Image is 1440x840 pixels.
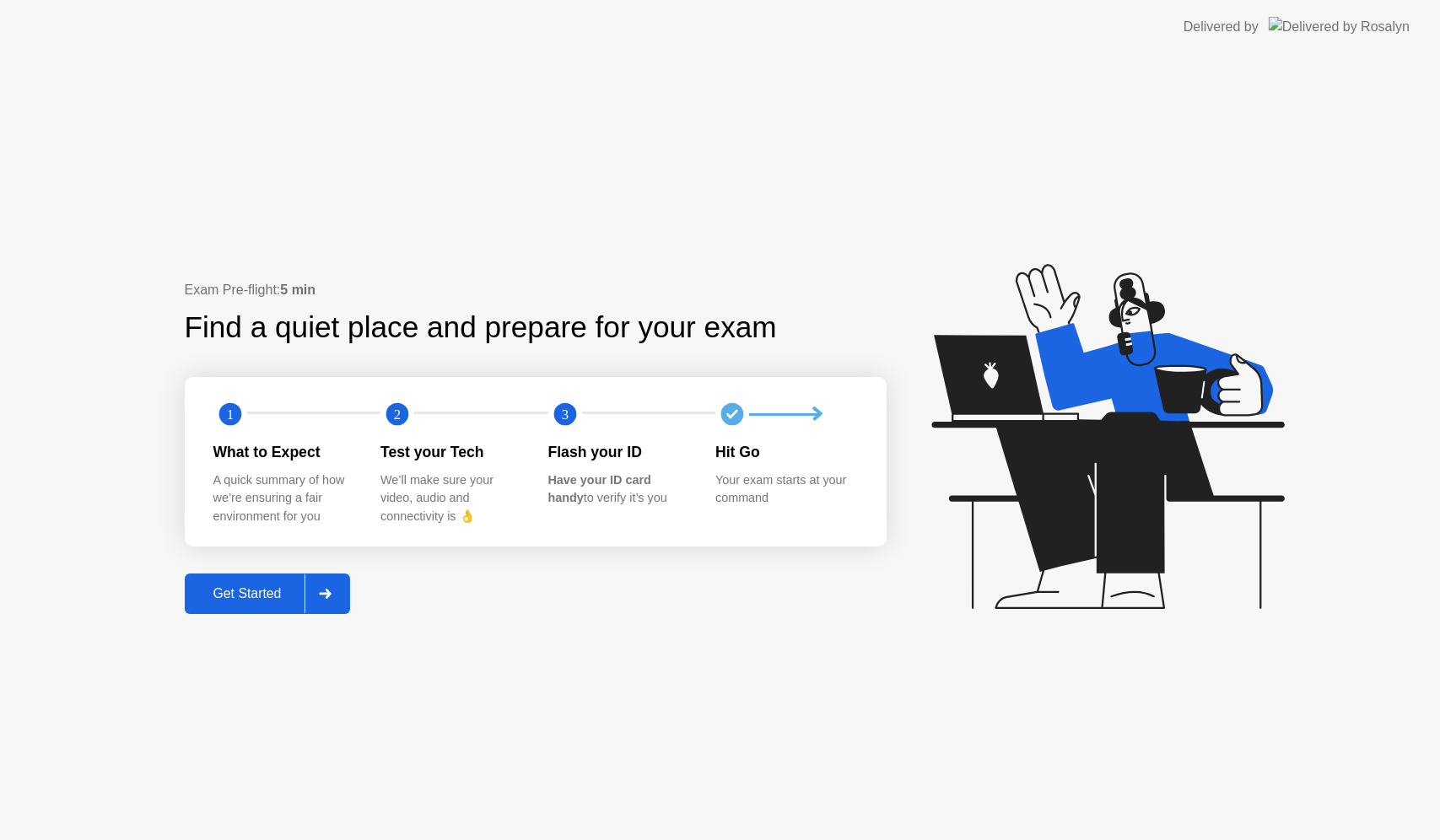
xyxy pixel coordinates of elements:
div: What to Expect [213,441,354,463]
text: 1 [226,407,233,423]
div: Test your Tech [380,441,521,463]
b: Have your ID card handy [548,473,651,505]
div: to verify it’s you [548,471,689,508]
div: We’ll make sure your video, audio and connectivity is 👌 [380,471,521,526]
div: Exam Pre-flight: [185,280,887,300]
b: 5 min [280,283,316,297]
img: Delivered by Rosalyn [1269,17,1410,36]
button: Get Started [185,573,351,614]
text: 3 [561,407,568,423]
div: Your exam starts at your command [715,471,856,508]
div: A quick summary of how we’re ensuring a fair environment for you [213,471,354,526]
div: Delivered by [1184,17,1259,37]
div: Flash your ID [548,441,689,463]
text: 2 [394,407,401,423]
div: Hit Go [715,441,856,463]
div: Find a quiet place and prepare for your exam [185,305,779,350]
div: Get Started [190,586,305,601]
